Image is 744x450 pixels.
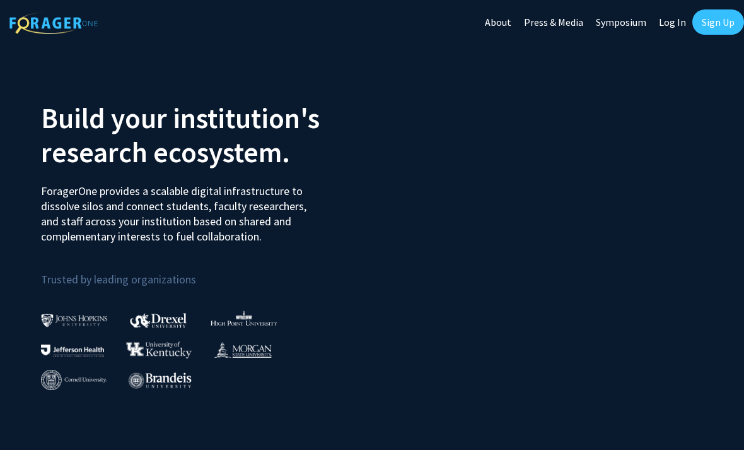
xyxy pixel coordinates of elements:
img: Brandeis University [129,372,192,388]
p: ForagerOne provides a scalable digital infrastructure to dissolve silos and connect students, fac... [41,174,324,244]
img: University of Kentucky [126,341,192,358]
img: ForagerOne Logo [9,12,98,34]
img: Thomas Jefferson University [41,345,104,357]
img: Morgan State University [214,341,272,358]
img: Johns Hopkins University [41,314,108,327]
p: Trusted by leading organizations [41,254,363,289]
img: Cornell University [41,370,107,391]
img: Drexel University [130,313,187,328]
h2: Build your institution's research ecosystem. [41,101,363,169]
a: Sign Up [692,9,744,35]
img: High Point University [211,311,277,326]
